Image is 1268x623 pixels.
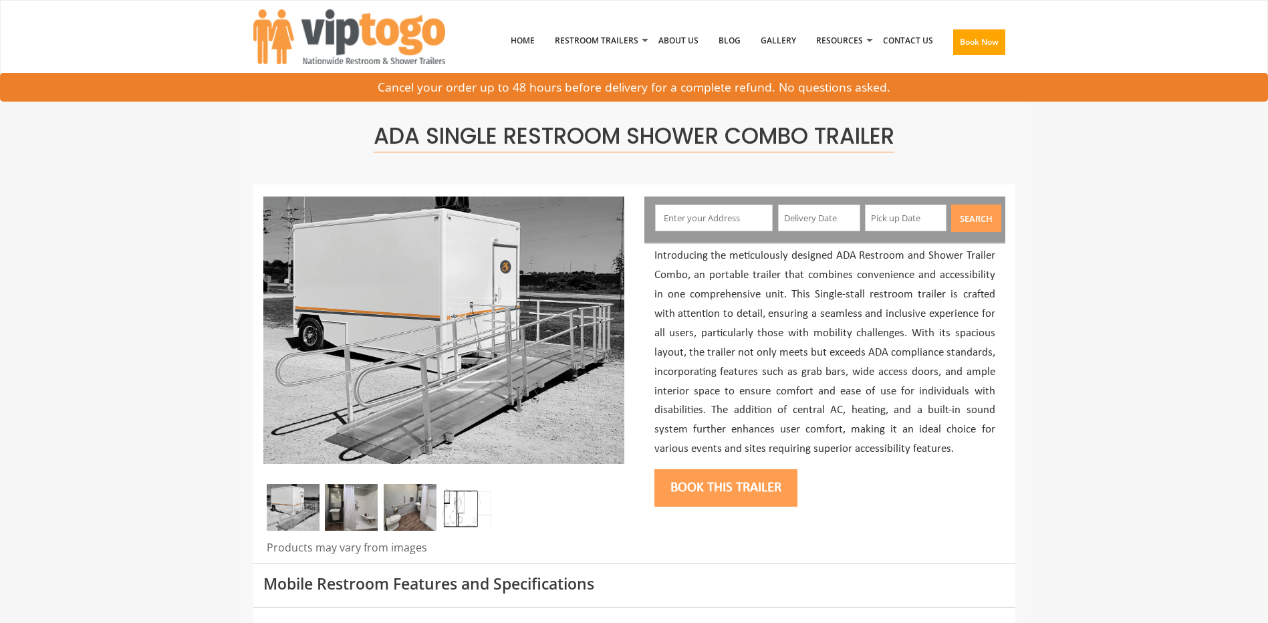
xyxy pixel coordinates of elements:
[253,9,445,64] img: VIPTOGO
[648,6,709,76] a: About Us
[655,205,773,231] input: Enter your Address
[943,6,1015,84] a: Book Now
[374,120,894,152] span: ADA Single Restroom Shower Combo Trailer
[384,484,436,531] img: ADA restroom and shower trailer
[778,205,860,231] input: Delivery Date
[325,484,378,531] img: ADA bathroom and shower trailer
[806,6,873,76] a: Resources
[545,6,648,76] a: Restroom Trailers
[263,540,624,563] div: Products may vary from images
[953,29,1005,55] button: Book Now
[442,484,495,531] img: ADA restroom and shower trailer rental
[951,205,1001,232] button: Search
[709,6,751,76] a: Blog
[263,576,1005,592] h3: Mobile Restroom Features and Specifications
[654,469,797,507] button: Book this trailer
[263,197,624,464] img: ADA Single Restroom Shower Combo Trailer
[751,6,806,76] a: Gallery
[873,6,943,76] a: Contact Us
[654,247,995,459] p: Introducing the meticulously designed ADA Restroom and Shower Trailer Combo, an portable trailer ...
[865,205,947,231] input: Pick up Date
[501,6,545,76] a: Home
[267,484,320,531] img: ADA Single Restroom Shower Combo Trailer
